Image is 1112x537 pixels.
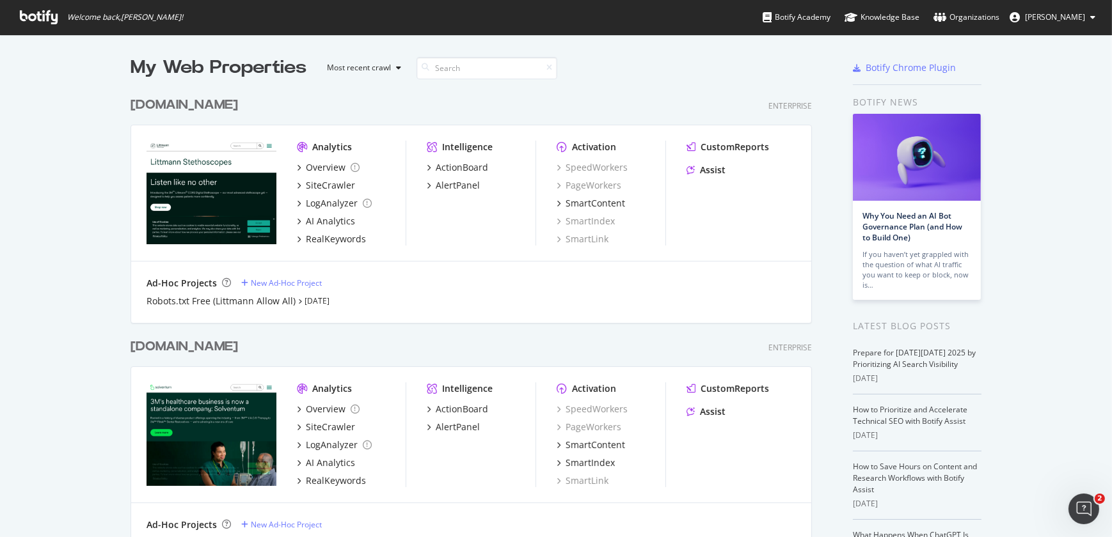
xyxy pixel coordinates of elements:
div: AlertPanel [436,421,480,433]
a: ActionBoard [427,403,488,416]
a: Why You Need an AI Bot Governance Plan (and How to Build One) [862,210,962,243]
a: Assist [687,405,726,418]
div: PageWorkers [557,179,621,192]
div: [DATE] [853,498,981,510]
a: SmartLink [557,233,608,245]
div: SmartIndex [566,456,615,469]
div: LogAnalyzer [306,439,358,451]
div: Assist [700,164,726,176]
div: [DATE] [853,430,981,441]
div: Analytics [312,382,352,395]
a: [DOMAIN_NAME] [131,96,243,114]
div: Overview [306,161,346,174]
div: Knowledge Base [845,11,919,24]
div: AI Analytics [306,215,355,228]
a: AlertPanel [427,421,480,433]
a: ActionBoard [427,161,488,174]
a: New Ad-Hoc Project [241,519,322,530]
div: Enterprise [768,100,812,111]
img: solventum.com [147,382,276,486]
div: RealKeywords [306,474,366,487]
a: CustomReports [687,141,769,153]
a: SiteCrawler [297,421,355,433]
a: SmartIndex [557,456,615,469]
a: Overview [297,403,360,416]
span: Travis Yano [1025,12,1085,22]
div: New Ad-Hoc Project [251,519,322,530]
div: SiteCrawler [306,421,355,433]
img: www.littmann.com [147,141,276,244]
div: SiteCrawler [306,179,355,192]
div: LogAnalyzer [306,197,358,210]
div: SmartContent [566,439,625,451]
div: Organizations [933,11,999,24]
input: Search [417,57,557,79]
a: AI Analytics [297,456,355,469]
a: AlertPanel [427,179,480,192]
iframe: Intercom live chat [1068,494,1099,524]
a: Overview [297,161,360,174]
div: AI Analytics [306,456,355,469]
a: How to Save Hours on Content and Research Workflows with Botify Assist [853,461,977,495]
div: [DOMAIN_NAME] [131,96,238,114]
div: RealKeywords [306,233,366,245]
a: SiteCrawler [297,179,355,192]
a: New Ad-Hoc Project [241,277,322,288]
div: [DOMAIN_NAME] [131,338,238,356]
div: Intelligence [442,141,493,153]
div: Activation [572,141,616,153]
div: Overview [306,403,346,416]
a: SmartContent [557,197,625,210]
a: AI Analytics [297,215,355,228]
span: 2 [1095,494,1105,504]
div: Botify Chrome Plugin [866,61,956,74]
div: Botify news [853,95,981,109]
img: Why You Need an AI Bot Governance Plan (and How to Build One) [853,114,981,201]
div: My Web Properties [131,55,306,81]
div: Botify Academy [763,11,830,24]
a: SpeedWorkers [557,161,628,174]
div: New Ad-Hoc Project [251,277,322,288]
div: ActionBoard [436,161,488,174]
a: RealKeywords [297,474,366,487]
div: Enterprise [768,342,812,353]
div: Ad-Hoc Projects [147,518,217,531]
a: [DATE] [305,295,330,306]
div: AlertPanel [436,179,480,192]
a: LogAnalyzer [297,197,372,210]
a: SmartIndex [557,215,615,228]
div: [DATE] [853,373,981,384]
div: SmartContent [566,197,625,210]
button: Most recent crawl [317,58,406,78]
div: CustomReports [701,382,769,395]
a: Botify Chrome Plugin [853,61,956,74]
a: SmartLink [557,474,608,487]
a: Robots.txt Free (Littmann Allow All) [147,295,296,307]
a: Prepare for [DATE][DATE] 2025 by Prioritizing AI Search Visibility [853,347,976,370]
div: Activation [572,382,616,395]
a: RealKeywords [297,233,366,245]
a: Assist [687,164,726,176]
div: If you haven’t yet grappled with the question of what AI traffic you want to keep or block, now is… [862,249,971,290]
div: CustomReports [701,141,769,153]
a: CustomReports [687,382,769,395]
div: Ad-Hoc Projects [147,277,217,290]
div: Most recent crawl [327,64,391,72]
a: PageWorkers [557,421,621,433]
div: Latest Blog Posts [853,319,981,333]
div: Analytics [312,141,352,153]
a: LogAnalyzer [297,439,372,451]
a: [DOMAIN_NAME] [131,338,243,356]
a: SpeedWorkers [557,403,628,416]
div: ActionBoard [436,403,488,416]
a: How to Prioritize and Accelerate Technical SEO with Botify Assist [853,404,967,426]
span: Welcome back, [PERSON_NAME] ! [67,12,183,22]
button: [PERSON_NAME] [999,7,1106,27]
